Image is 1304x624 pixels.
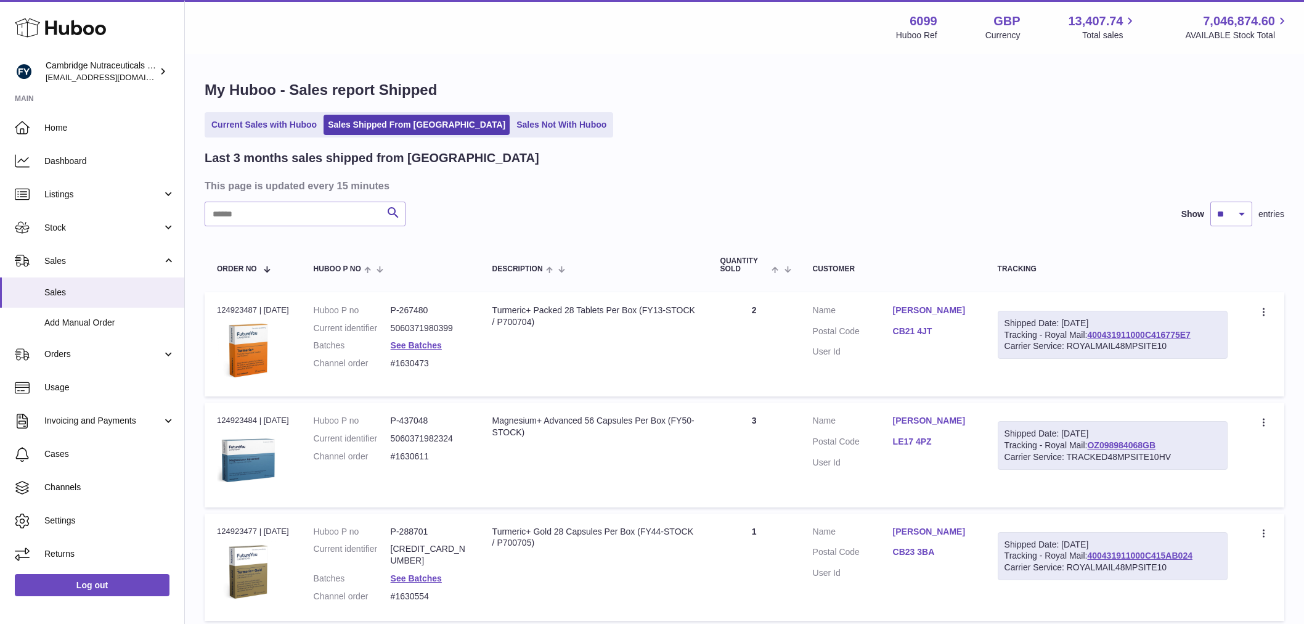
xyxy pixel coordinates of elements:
img: 60991720007148.jpg [217,430,279,492]
dt: User Id [813,346,893,358]
div: Huboo Ref [896,30,937,41]
span: entries [1258,208,1284,220]
h1: My Huboo - Sales report Shipped [205,80,1284,100]
div: Turmeric+ Gold 28 Capsules Per Box (FY44-STOCK / P700705) [492,526,696,549]
span: Home [44,122,175,134]
div: 124923484 | [DATE] [217,415,289,426]
div: Tracking - Royal Mail: [998,311,1228,359]
dt: Postal Code [813,546,893,561]
div: Tracking [998,265,1228,273]
div: Tracking - Royal Mail: [998,421,1228,470]
span: Cases [44,448,175,460]
dt: Current identifier [314,543,391,567]
dt: Huboo P no [314,415,391,427]
span: Listings [44,189,162,200]
dd: #1630473 [391,358,468,369]
span: 13,407.74 [1068,13,1123,30]
span: Quantity Sold [720,257,769,273]
span: Stock [44,222,162,234]
img: huboo@camnutra.com [15,62,33,81]
a: 400431911000C415AB024 [1087,551,1192,560]
dd: P-267480 [391,305,468,316]
span: Orders [44,348,162,360]
span: 7,046,874.60 [1203,13,1275,30]
div: Carrier Service: ROYALMAIL48MPSITE10 [1004,340,1221,352]
span: Description [492,265,543,273]
a: [PERSON_NAME] [893,305,973,316]
div: Shipped Date: [DATE] [1004,428,1221,440]
dt: Huboo P no [314,526,391,538]
dt: Batches [314,573,391,585]
dt: Postal Code [813,326,893,340]
dt: Postal Code [813,436,893,451]
span: Invoicing and Payments [44,415,162,427]
span: Order No [217,265,257,273]
a: LE17 4PZ [893,436,973,448]
a: Log out [15,574,169,596]
span: [EMAIL_ADDRESS][DOMAIN_NAME] [46,72,181,82]
td: 3 [708,403,801,507]
div: Shipped Date: [DATE] [1004,539,1221,551]
div: Turmeric+ Packed 28 Tablets Per Box (FY13-STOCK / P700704) [492,305,696,328]
span: Dashboard [44,155,175,167]
dt: Current identifier [314,433,391,445]
span: Huboo P no [314,265,361,273]
strong: 6099 [910,13,937,30]
a: 400431911000C416775E7 [1087,330,1190,340]
div: Magnesium+ Advanced 56 Capsules Per Box (FY50-STOCK) [492,415,696,438]
div: Shipped Date: [DATE] [1004,318,1221,329]
a: See Batches [391,573,442,583]
dd: P-437048 [391,415,468,427]
dd: #1630554 [391,591,468,602]
dd: P-288701 [391,526,468,538]
dt: User Id [813,567,893,579]
img: 60991720007859.jpg [217,541,279,602]
span: Returns [44,548,175,560]
span: Sales [44,255,162,267]
a: CB21 4JT [893,326,973,337]
dt: Huboo P no [314,305,391,316]
dd: 5060371982324 [391,433,468,445]
dt: User Id [813,457,893,469]
a: CB23 3BA [893,546,973,558]
a: OZ098984068GB [1087,440,1155,450]
span: Channels [44,482,175,493]
a: Sales Not With Huboo [512,115,611,135]
dt: Batches [314,340,391,351]
span: Sales [44,287,175,298]
span: Usage [44,382,175,393]
div: Carrier Service: TRACKED48MPSITE10HV [1004,451,1221,463]
a: [PERSON_NAME] [893,526,973,538]
a: Sales Shipped From [GEOGRAPHIC_DATA] [324,115,510,135]
div: 124923477 | [DATE] [217,526,289,537]
a: See Batches [391,340,442,350]
td: 1 [708,514,801,621]
dt: Channel order [314,451,391,462]
div: Tracking - Royal Mail: [998,532,1228,581]
div: 124923487 | [DATE] [217,305,289,316]
div: Customer [813,265,973,273]
a: [PERSON_NAME] [893,415,973,427]
div: Currency [985,30,1021,41]
span: Settings [44,515,175,527]
dt: Current identifier [314,322,391,334]
dd: 5060371980399 [391,322,468,334]
strong: GBP [993,13,1020,30]
td: 2 [708,292,801,396]
div: Cambridge Nutraceuticals Ltd [46,60,157,83]
dt: Name [813,415,893,430]
h3: This page is updated every 15 minutes [205,179,1281,192]
span: AVAILABLE Stock Total [1185,30,1289,41]
div: Carrier Service: ROYALMAIL48MPSITE10 [1004,562,1221,573]
label: Show [1181,208,1204,220]
dt: Name [813,526,893,541]
dt: Name [813,305,893,319]
h2: Last 3 months sales shipped from [GEOGRAPHIC_DATA] [205,150,539,166]
a: Current Sales with Huboo [207,115,321,135]
dt: Channel order [314,358,391,369]
a: 7,046,874.60 AVAILABLE Stock Total [1185,13,1289,41]
span: Add Manual Order [44,317,175,329]
img: 60991619191506.png [217,319,279,381]
span: Total sales [1082,30,1137,41]
dt: Channel order [314,591,391,602]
